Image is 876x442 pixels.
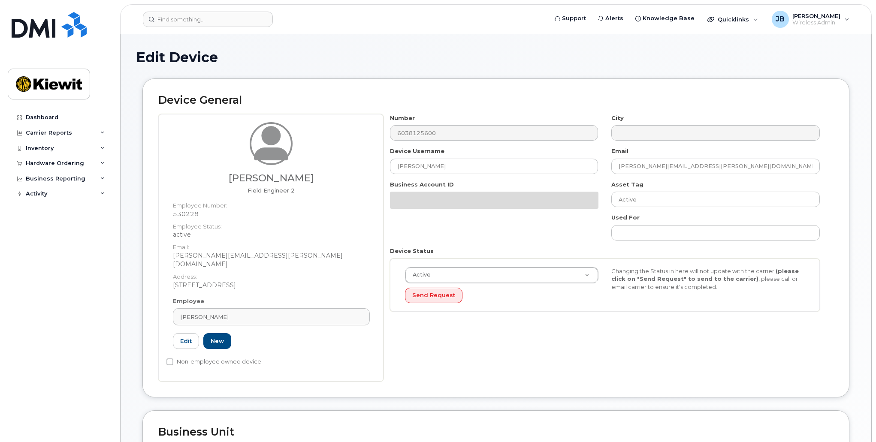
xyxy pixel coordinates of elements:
span: Job title [248,187,295,194]
input: Non-employee owned device [166,358,173,365]
dt: Employee Number: [173,197,370,210]
label: City [611,114,624,122]
a: [PERSON_NAME] [173,308,370,325]
label: Non-employee owned device [166,357,261,367]
button: Send Request [405,288,462,304]
dt: Email: [173,239,370,251]
label: Number [390,114,415,122]
dd: 530228 [173,210,370,218]
dt: Employee Status: [173,218,370,231]
dd: [PERSON_NAME][EMAIL_ADDRESS][PERSON_NAME][DOMAIN_NAME] [173,251,370,268]
label: Email [611,147,628,155]
a: New [203,333,231,349]
div: Changing the Status in here will not update with the carrier, , please call or email carrier to e... [605,267,811,291]
a: Active [405,268,598,283]
h3: [PERSON_NAME] [173,173,370,183]
span: Active [408,271,431,279]
label: Device Username [390,147,444,155]
dt: Address: [173,268,370,281]
label: Employee [173,297,204,305]
h2: Business Unit [158,426,834,438]
label: Used For [611,213,640,222]
a: Edit [173,333,199,349]
dd: [STREET_ADDRESS] [173,281,370,289]
dd: active [173,230,370,239]
label: Asset Tag [611,180,643,189]
h1: Edit Device [136,50,856,65]
h2: Device General [158,94,834,106]
label: Device Status [390,247,434,255]
label: Business Account ID [390,180,454,189]
span: [PERSON_NAME] [180,313,229,321]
